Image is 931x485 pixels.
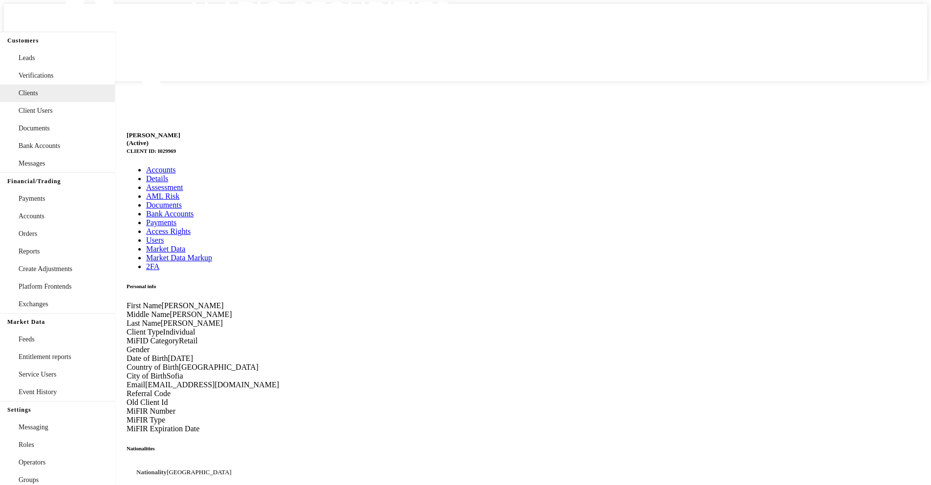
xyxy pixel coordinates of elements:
span: [DATE] [168,354,193,362]
a: [EMAIL_ADDRESS][DOMAIN_NAME] [100,50,253,77]
span: MiFIR Expiration Date [127,424,199,433]
span: Clients [19,89,38,97]
span: Feeds [19,336,35,343]
span: MiFID Category [127,337,179,345]
a: Market Data Markup [146,253,212,262]
span: Roles [19,441,34,449]
a: Assessment [146,183,183,191]
h5: [PERSON_NAME] [127,131,919,155]
a: Accounts [146,166,175,174]
span: Entitlement reports [19,353,71,361]
span: [EMAIL_ADDRESS][DOMAIN_NAME] [105,59,244,67]
span: Reports [19,248,40,255]
span: Nationality [136,468,167,476]
span: Platform Frontends [19,283,72,291]
span: Event History [19,388,57,396]
span: Bank Accounts [19,142,60,150]
a: AML Risk [146,192,179,200]
span: Last Name [127,319,161,327]
a: 2FA [146,262,159,271]
a: Details [146,174,168,183]
span: Email [127,380,145,389]
span: Country of Birth [127,363,179,371]
span: Create Adjustments [19,265,72,273]
h6: Nationalities [127,445,919,451]
span: Gender [127,345,150,354]
a: Bank Accounts [146,210,194,218]
span: Service Users [19,371,56,379]
span: Date of Birth [127,354,168,362]
span: [PERSON_NAME] [162,301,224,310]
span: [GEOGRAPHIC_DATA] [167,468,232,476]
span: [EMAIL_ADDRESS][DOMAIN_NAME] [145,380,279,389]
a: Market Data [146,245,185,253]
span: MiFIR Number [127,407,175,415]
span: Orders [19,230,37,238]
a: Access Rights [146,227,191,235]
span: Verifications [19,72,54,80]
small: CLIENT ID: I029969 [127,148,176,154]
a: Users [146,236,164,244]
span: Client Users [19,107,53,115]
span: Individual [163,328,195,336]
span: Operators [19,459,45,466]
a: Payments [146,218,176,227]
span: Exchanges [19,300,48,308]
span: Groups [19,476,39,484]
span: Referral Code [127,389,171,398]
span: Retail [179,337,197,345]
span: City of Birth [127,372,167,380]
span: Client Type [127,328,163,336]
span: [GEOGRAPHIC_DATA] [179,363,259,371]
div: (Active) [127,139,919,147]
span: [PERSON_NAME] [170,310,232,318]
span: Documents [19,125,50,132]
span: Old Client Id [127,398,168,406]
span: Messages [19,160,45,168]
span: Accounts [19,212,44,220]
span: Sofia [167,372,183,380]
span: First Name [127,301,162,310]
a: Documents [146,201,182,209]
span: Leads [19,54,35,62]
span: [PERSON_NAME] [161,319,223,327]
span: Messaging [19,423,48,431]
span: Middle Name [127,310,170,318]
span: Payments [19,195,45,203]
h6: Personal info [127,283,919,289]
span: MiFIR Type [127,416,165,424]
